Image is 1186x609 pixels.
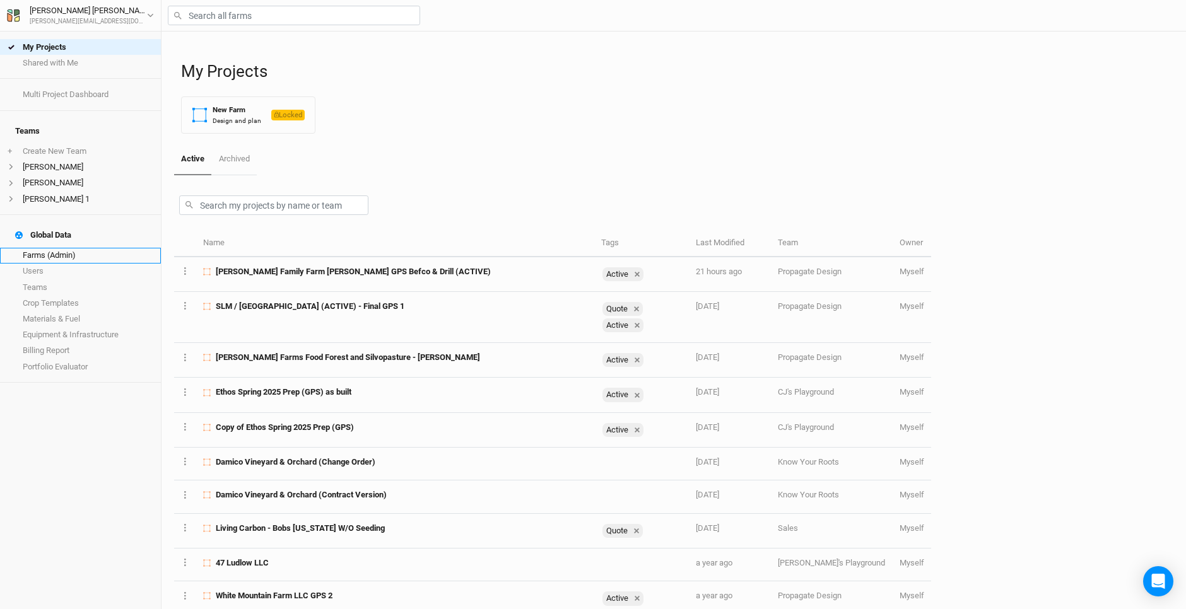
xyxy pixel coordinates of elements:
[602,524,643,538] div: Quote
[602,302,630,316] div: Quote
[771,292,892,343] td: Propagate Design
[30,4,147,17] div: [PERSON_NAME] [PERSON_NAME]
[216,386,351,398] span: Ethos Spring 2025 Prep (GPS) as built
[174,144,211,175] a: Active
[6,4,155,26] button: [PERSON_NAME] [PERSON_NAME][PERSON_NAME][EMAIL_ADDRESS][DOMAIN_NAME]
[216,590,332,601] span: White Mountain Farm LLC GPS 2
[602,318,631,332] div: Active
[602,353,643,367] div: Active
[1143,566,1173,596] div: Open Intercom Messenger
[689,230,771,257] th: Last Modified
[900,591,924,600] span: bob@propagateventures.com
[900,457,924,467] span: bob@propagateventures.com
[8,146,12,156] span: +
[30,17,147,26] div: [PERSON_NAME][EMAIL_ADDRESS][DOMAIN_NAME]
[216,352,480,363] span: Wally Farms Food Forest and Silvopasture - BOB
[771,230,892,257] th: Team
[771,413,892,448] td: CJ's Playground
[211,144,256,174] a: Archived
[181,96,315,134] button: New FarmDesign and planLocked
[15,230,71,240] div: Global Data
[602,388,631,402] div: Active
[771,480,892,513] td: Know Your Roots
[594,230,689,257] th: Tags
[216,489,387,501] span: Damico Vineyard & Orchard (Contract Version)
[602,267,643,281] div: Active
[696,490,719,499] span: May 5, 2025 2:27 PM
[696,457,719,467] span: May 5, 2025 3:13 PM
[602,267,631,281] div: Active
[900,301,924,311] span: bob@propagateventures.com
[771,548,892,581] td: [PERSON_NAME]'s Playground
[771,257,892,292] td: Propagate Design
[602,353,631,367] div: Active
[213,116,261,125] div: Design and plan
[602,524,630,538] div: Quote
[271,110,305,120] span: Locked
[696,523,719,533] span: Jan 12, 2025 2:50 PM
[900,490,924,499] span: bob@propagateventures.com
[213,105,261,115] div: New Farm
[602,591,643,605] div: Active
[602,302,643,316] div: Quote
[771,448,892,480] td: Know Your Roots
[696,352,719,362] span: Jul 23, 2025 12:10 AM
[900,352,924,362] span: bob@propagateventures.com
[216,456,375,468] span: Damico Vineyard & Orchard (Change Order)
[196,230,594,257] th: Name
[602,591,631,605] div: Active
[181,62,1173,81] h1: My Projects
[696,591,732,600] span: Sep 14, 2024 7:25 PM
[696,422,719,432] span: May 15, 2025 8:55 PM
[771,514,892,548] td: Sales
[696,267,742,276] span: Sep 9, 2025 11:26 AM
[900,523,924,533] span: bob@propagateventures.com
[216,557,269,569] span: 47 Ludlow LLC
[696,558,732,567] span: Oct 1, 2024 12:36 PM
[696,301,719,311] span: Sep 8, 2025 10:19 AM
[216,422,354,433] span: Copy of Ethos Spring 2025 Prep (GPS)
[602,423,643,437] div: Active
[602,388,643,402] div: Active
[602,423,631,437] div: Active
[168,6,420,25] input: Search all farms
[900,267,924,276] span: bob@propagateventures.com
[771,378,892,412] td: CJ's Playground
[696,387,719,397] span: Jun 27, 2025 7:56 PM
[900,387,924,397] span: bob@propagateventures.com
[216,523,385,534] span: Living Carbon - Bobs Alabama W/O Seeding
[900,422,924,432] span: bob@propagateventures.com
[893,230,931,257] th: Owner
[216,266,491,277] span: Rudolph Family Farm Bob GPS Befco & Drill (ACTIVE)
[900,558,924,567] span: bob@propagateventures.com
[8,119,153,144] h4: Teams
[179,195,368,215] input: Search my projects by name or team
[771,343,892,378] td: Propagate Design
[602,318,643,332] div: Active
[216,301,404,312] span: SLM / Trumansburg (ACTIVE) - Final GPS 1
